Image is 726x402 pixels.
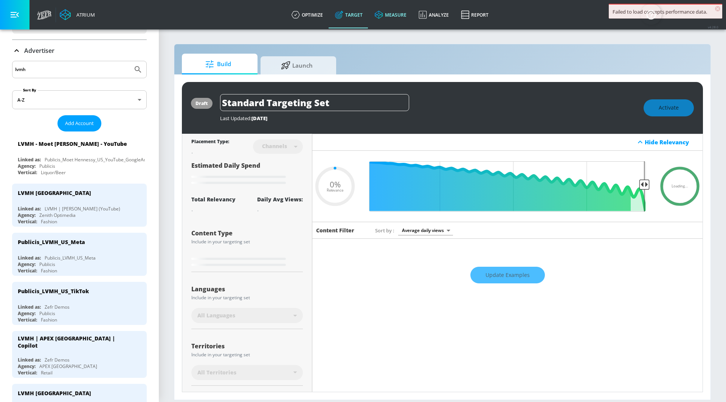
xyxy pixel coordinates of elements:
div: Advertiser [12,40,147,61]
div: Zefr Demos [45,357,70,363]
span: All Territories [197,369,236,376]
div: Content Type [191,230,303,236]
button: Open Resource Center [641,4,662,25]
div: Last Updated: [220,115,636,122]
a: Analyze [413,1,455,28]
p: Advertiser [24,46,54,55]
div: Linked as: [18,156,41,163]
div: Include in your targeting set [191,295,303,300]
div: Agency: [18,212,36,218]
div: LVMH [GEOGRAPHIC_DATA]Linked as:LVMH | [PERSON_NAME] (YouTube)Agency:Zenith OptimediaVertical:Fas... [12,184,147,227]
div: Vertical: [18,169,37,176]
div: Zenith Optimedia [39,212,76,218]
span: Build [189,55,247,73]
div: Fashion [41,317,57,323]
div: Failed to load concepts performance data. [613,8,718,15]
a: optimize [285,1,329,28]
div: Vertical: [18,317,37,323]
div: Daily Avg Views: [257,196,303,203]
div: LVMH - Moet [PERSON_NAME] - YouTubeLinked as:Publicis_Moet Hennessy_US_YouTube_GoogleAdsAgency:Pu... [12,135,147,178]
div: Publicis_LVMH_US_Meta [45,255,96,261]
span: [DATE] [251,115,267,122]
span: v 4.28.0 [708,25,718,29]
div: Languages [191,286,303,292]
div: Publicis_LVMH_US_TikTokLinked as:Zefr DemosAgency:PublicisVertical:Fashion [12,282,147,325]
div: Vertical: [18,218,37,225]
div: Placement Type: [191,138,229,146]
div: LVMH | APEX [GEOGRAPHIC_DATA] | Copilot [18,335,134,349]
div: Hide Relevancy [312,134,703,151]
div: Include in your targeting set [191,240,303,244]
div: Publicis [39,163,55,169]
div: Fashion [41,218,57,225]
div: Territories [191,343,303,349]
span: Relevance [327,188,343,192]
div: All Territories [191,365,303,380]
div: Total Relevancy [191,196,236,203]
div: Vertical: [18,267,37,274]
div: Retail [41,370,53,376]
div: Linked as: [18,206,41,212]
div: Channels [258,143,291,149]
div: Vertical: [18,370,37,376]
div: A-Z [12,90,147,109]
span: All Languages [197,312,235,319]
div: Agency: [18,310,36,317]
div: Linked as: [18,304,41,310]
div: Agency: [18,363,36,370]
div: LVMH [GEOGRAPHIC_DATA] [18,390,91,397]
div: Estimated Daily Spend [191,161,303,187]
div: Average daily views [398,225,453,235]
button: Submit Search [130,61,146,78]
div: LVMH - Moet [PERSON_NAME] - YouTube [18,140,127,147]
div: Zefr Demos [45,304,70,310]
span: Sort by [375,227,394,234]
div: All Languages [191,308,303,323]
div: Publicis_LVMH_US_MetaLinked as:Publicis_LVMH_US_MetaAgency:PublicisVertical:Fashion [12,233,147,276]
input: Final Threshold [365,161,650,212]
a: Target [329,1,369,28]
a: Report [455,1,495,28]
span: × [715,6,720,11]
div: LVMH [GEOGRAPHIC_DATA] [18,189,91,196]
div: Include in your targeting set [191,353,303,357]
span: Loading... [672,184,688,188]
div: Linked as: [18,357,41,363]
div: Publicis_LVMH_US_Meta [18,238,85,246]
button: Add Account [57,115,101,131]
a: measure [369,1,413,28]
div: Publicis [39,261,55,267]
label: Sort By [22,88,38,93]
div: Agency: [18,163,36,169]
div: draft [195,100,208,107]
div: Agency: [18,261,36,267]
div: Publicis_Moet Hennessy_US_YouTube_GoogleAds [45,156,149,163]
div: Publicis_LVMH_US_TikTok [18,288,89,295]
span: 0% [330,181,341,189]
div: LVMH | [PERSON_NAME] (YouTube) [45,206,120,212]
div: LVMH | APEX [GEOGRAPHIC_DATA] | CopilotLinked as:Zefr DemosAgency:APEX [GEOGRAPHIC_DATA]Vertical:... [12,331,147,378]
div: Atrium [73,11,95,18]
span: Add Account [65,119,94,128]
div: APEX [GEOGRAPHIC_DATA] [39,363,97,370]
div: Linked as: [18,255,41,261]
span: Launch [268,56,326,74]
div: Publicis [39,310,55,317]
div: Fashion [41,267,57,274]
div: Hide Relevancy [645,138,698,146]
h6: Content Filter [316,227,354,234]
div: Liquor/Beer [41,169,66,176]
a: Atrium [60,9,95,20]
input: Search by name [15,65,130,74]
span: Estimated Daily Spend [191,161,260,170]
